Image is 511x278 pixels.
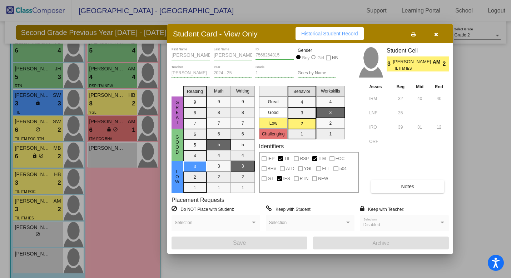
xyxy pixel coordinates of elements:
[391,83,410,91] th: Beg
[369,136,389,147] input: assessment
[429,83,449,91] th: End
[360,205,405,213] label: = Keep with Teacher:
[322,164,330,173] span: ELL
[233,240,246,246] span: Save
[259,143,284,150] label: Identifiers
[410,83,429,91] th: Mid
[332,54,338,62] span: NB
[313,237,449,249] button: Archive
[387,47,449,54] h3: Student Cell
[301,31,358,36] span: Historical Student Record
[387,60,393,68] span: 3
[174,100,180,125] span: Great
[173,29,258,38] h3: Student Card - View Only
[339,164,347,173] span: 504
[336,154,344,163] span: FOC
[443,60,449,68] span: 2
[255,71,294,76] input: grade
[393,66,427,71] span: TIL ITM IES
[255,53,294,58] input: Enter ID
[393,58,432,66] span: [PERSON_NAME]
[369,108,389,118] input: assessment
[300,174,308,183] span: RTN
[296,27,364,40] button: Historical Student Record
[317,55,324,61] div: Girl
[268,154,274,163] span: IEP
[268,174,274,183] span: GT
[172,237,307,249] button: Save
[286,164,294,173] span: ATD
[300,154,309,163] span: RSP
[174,169,180,184] span: Low
[172,71,210,76] input: teacher
[363,222,380,227] span: Disabled
[172,197,224,203] label: Placement Requests
[302,55,310,61] div: Boy
[214,71,252,76] input: year
[172,205,234,213] label: = Do NOT Place with Student:
[369,93,389,104] input: assessment
[373,240,390,246] span: Archive
[298,47,336,54] mat-label: Gender
[304,164,313,173] span: YGL
[433,58,443,66] span: AM
[401,184,414,189] span: Notes
[367,83,391,91] th: Asses
[174,135,180,155] span: Good
[284,154,290,163] span: TIL
[268,164,277,173] span: BHV
[318,154,326,163] span: ITM
[371,180,444,193] button: Notes
[266,205,312,213] label: = Keep with Student:
[318,174,328,183] span: NEW
[283,174,290,183] span: IES
[369,122,389,133] input: assessment
[298,71,336,76] input: goes by name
